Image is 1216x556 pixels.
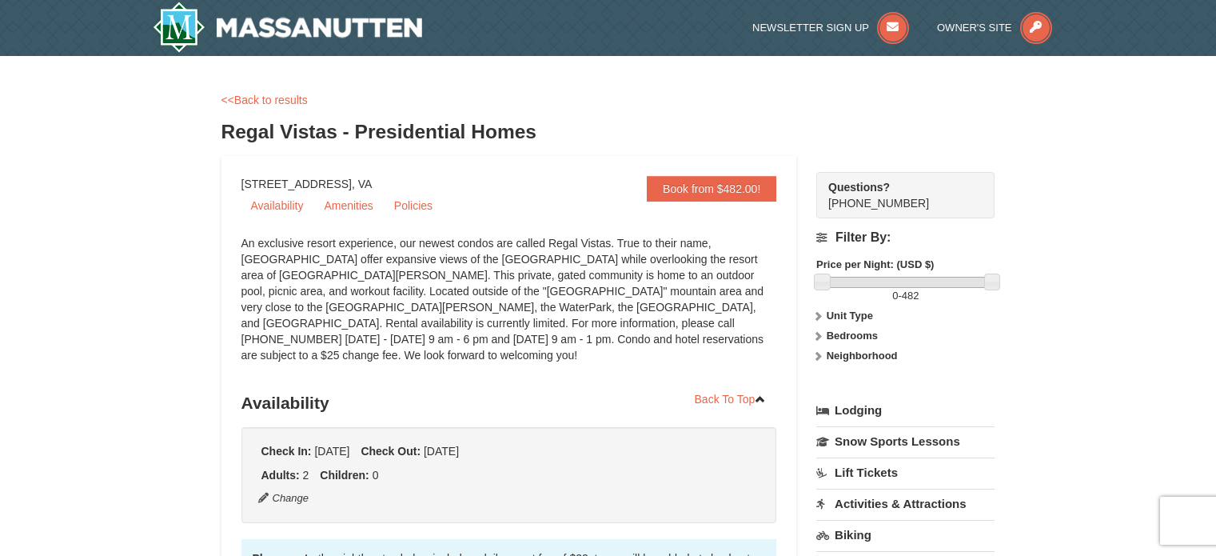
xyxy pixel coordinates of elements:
[320,469,369,482] strong: Children:
[902,290,919,302] span: 482
[827,350,898,362] strong: Neighborhood
[827,310,873,322] strong: Unit Type
[314,194,382,218] a: Amenities
[937,22,1012,34] span: Owner's Site
[937,22,1052,34] a: Owner's Site
[816,489,995,518] a: Activities & Attractions
[153,2,423,53] a: Massanutten Resort
[827,330,878,342] strong: Bedrooms
[303,469,309,482] span: 2
[892,290,898,302] span: 0
[361,445,421,458] strong: Check Out:
[816,458,995,487] a: Lift Tickets
[816,230,995,245] h4: Filter By:
[241,235,777,379] div: An exclusive resort experience, our newest condos are called Regal Vistas. True to their name, [G...
[153,2,423,53] img: Massanutten Resort Logo
[828,181,890,194] strong: Questions?
[828,179,966,210] span: [PHONE_NUMBER]
[816,520,995,550] a: Biking
[424,445,459,458] span: [DATE]
[221,116,995,148] h3: Regal Vistas - Presidential Homes
[647,176,776,202] a: Book from $482.00!
[684,387,777,411] a: Back To Top
[373,469,379,482] span: 0
[816,396,995,425] a: Lodging
[816,258,934,270] strong: Price per Night: (USD $)
[257,490,310,507] button: Change
[314,445,349,458] span: [DATE]
[261,469,300,482] strong: Adults:
[261,445,312,458] strong: Check In:
[816,426,995,456] a: Snow Sports Lessons
[221,94,308,106] a: <<Back to results
[241,194,313,218] a: Availability
[752,22,869,34] span: Newsletter Sign Up
[241,387,777,419] h3: Availability
[816,288,995,304] label: -
[752,22,909,34] a: Newsletter Sign Up
[385,194,442,218] a: Policies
